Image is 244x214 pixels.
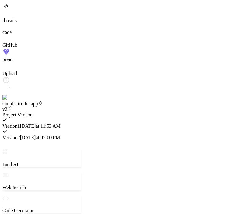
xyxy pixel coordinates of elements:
span: Version 2 [2,135,20,140]
span: simple_to-do_app [2,101,43,106]
p: Code Generator [2,208,81,213]
span: Version 1 [2,123,20,129]
span: v2 [2,107,12,112]
p: Bind AI [2,162,81,167]
div: Project Versions [2,112,81,118]
label: prem [2,57,13,62]
span: [DATE] at 11:53 AM [20,123,61,129]
label: Upload [2,71,17,76]
label: code [2,30,12,35]
p: Web Search [2,185,81,190]
label: threads [2,18,17,23]
label: GitHub [2,42,17,48]
img: settings [2,95,22,100]
span: [DATE] at 02:00 PM [20,135,60,140]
